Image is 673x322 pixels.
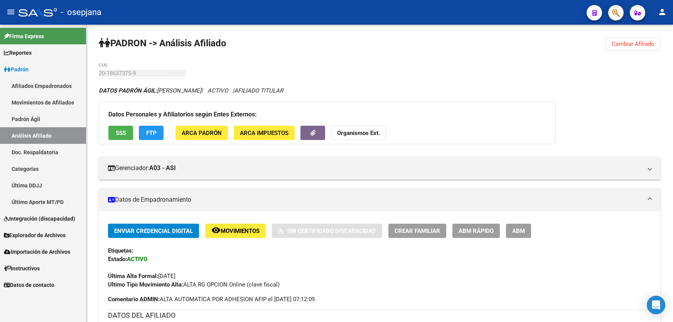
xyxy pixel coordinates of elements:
span: Cambiar Afiliado [612,40,654,47]
strong: ACTIVO [127,256,147,263]
button: Enviar Credencial Digital [108,224,199,238]
span: ARCA Impuestos [240,130,288,137]
div: Open Intercom Messenger [647,296,665,314]
span: Datos de contacto [4,281,54,289]
button: ARCA Padrón [175,126,228,140]
span: Reportes [4,49,32,57]
span: Firma Express [4,32,44,40]
span: [PERSON_NAME] [99,87,201,94]
span: ALTA RG OPCION Online (clave fiscal) [108,281,280,288]
span: ABM Rápido [459,228,494,234]
strong: Comentario ADMIN: [108,296,160,303]
mat-icon: menu [6,7,15,17]
button: Sin Certificado Discapacidad [272,224,382,238]
i: | ACTIVO | [99,87,283,94]
mat-panel-title: Gerenciador: [108,164,642,172]
h3: DATOS DEL AFILIADO [108,310,651,321]
mat-expansion-panel-header: Datos de Empadronamiento [99,188,661,211]
span: Sin Certificado Discapacidad [287,228,376,234]
span: Movimientos [221,228,260,234]
span: Instructivos [4,264,40,273]
span: Explorador de Archivos [4,231,66,239]
strong: Organismos Ext. [337,130,380,137]
mat-icon: person [658,7,667,17]
span: [DATE] [108,273,175,280]
button: ABM [506,224,531,238]
button: Cambiar Afiliado [606,37,661,51]
strong: Etiquetas: [108,247,133,254]
button: FTP [139,126,164,140]
strong: A03 - ASI [149,164,176,172]
span: - osepjana [61,4,101,21]
mat-expansion-panel-header: Gerenciador:A03 - ASI [99,157,661,180]
span: FTP [146,130,157,137]
mat-icon: remove_red_eye [211,226,221,235]
mat-panel-title: Datos de Empadronamiento [108,196,642,204]
strong: Estado: [108,256,127,263]
span: AFILIADO TITULAR [234,87,283,94]
span: SSS [116,130,126,137]
span: Padrón [4,65,29,74]
button: Organismos Ext. [331,126,386,140]
h3: Datos Personales y Afiliatorios según Entes Externos: [108,109,546,120]
span: Enviar Credencial Digital [114,228,193,234]
strong: PADRON -> Análisis Afiliado [99,38,226,49]
span: ALTA AUTOMATICA POR ADHESION AFIP el [DATE] 07:12:09 [108,295,315,303]
span: Crear Familiar [395,228,440,234]
span: Integración (discapacidad) [4,214,75,223]
button: ABM Rápido [452,224,500,238]
button: Movimientos [205,224,266,238]
strong: Última Alta Formal: [108,273,158,280]
span: Importación de Archivos [4,248,70,256]
strong: DATOS PADRÓN ÁGIL: [99,87,157,94]
button: Crear Familiar [388,224,446,238]
strong: Ultimo Tipo Movimiento Alta: [108,281,183,288]
button: SSS [108,126,133,140]
span: ABM [512,228,525,234]
button: ARCA Impuestos [234,126,295,140]
span: ARCA Padrón [182,130,222,137]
